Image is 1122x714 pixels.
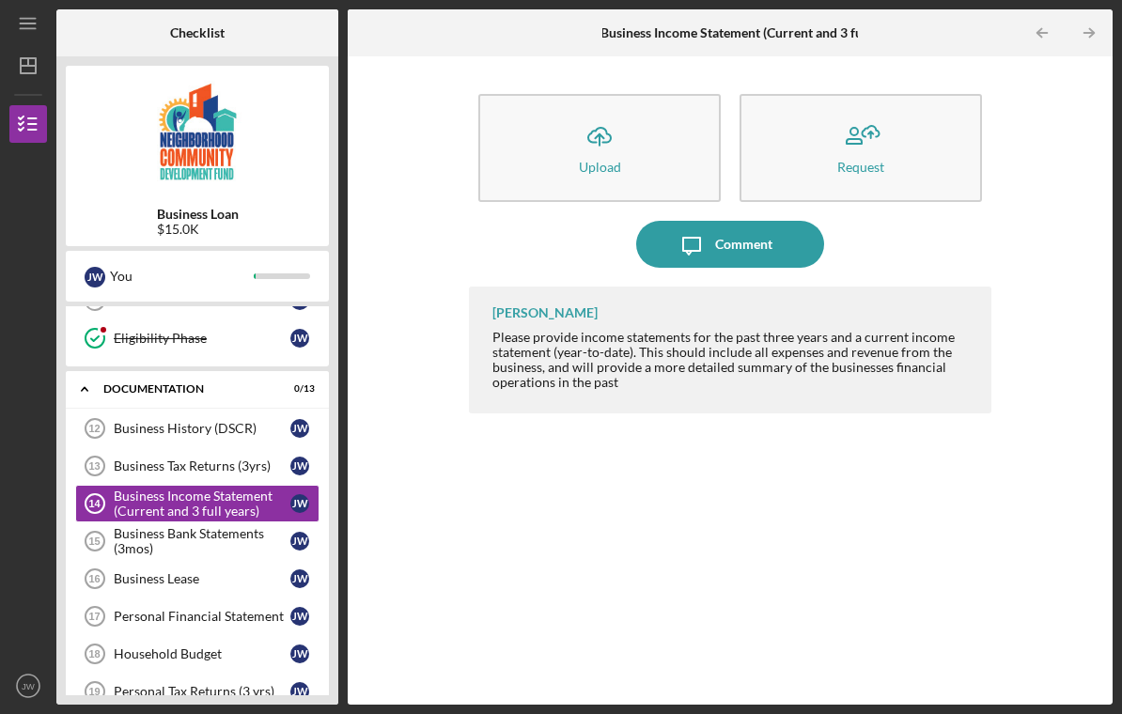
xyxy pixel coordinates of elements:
[114,489,290,519] div: Business Income Statement (Current and 3 full years)
[600,25,908,40] b: Business Income Statement (Current and 3 full years)
[290,419,309,438] div: J W
[9,667,47,705] button: JW
[88,573,100,584] tspan: 16
[837,160,884,174] div: Request
[88,686,100,697] tspan: 19
[157,222,239,237] div: $15.0K
[290,682,309,701] div: J W
[636,221,824,268] button: Comment
[170,25,225,40] b: Checklist
[75,410,319,447] a: 12Business History (DSCR)JW
[88,648,100,660] tspan: 18
[114,684,290,699] div: Personal Tax Returns (3 yrs)
[492,330,973,390] div: Please provide income statements for the past three years and a current income statement (year-to...
[114,421,290,436] div: Business History (DSCR)
[715,221,772,268] div: Comment
[75,522,319,560] a: 15Business Bank Statements (3mos)JW
[290,644,309,663] div: J W
[75,485,319,522] a: 14Business Income Statement (Current and 3 full years)JW
[75,319,319,357] a: Eligibility PhaseJW
[579,160,621,174] div: Upload
[103,383,268,395] div: documentation
[66,75,329,188] img: Product logo
[290,457,309,475] div: J W
[492,305,598,320] div: [PERSON_NAME]
[290,607,309,626] div: J W
[88,460,100,472] tspan: 13
[290,494,309,513] div: J W
[290,532,309,551] div: J W
[157,207,239,222] b: Business Loan
[22,681,36,691] text: JW
[88,535,100,547] tspan: 15
[114,331,290,346] div: Eligibility Phase
[75,447,319,485] a: 13Business Tax Returns (3yrs)JW
[110,260,254,292] div: You
[114,609,290,624] div: Personal Financial Statement
[114,458,290,473] div: Business Tax Returns (3yrs)
[290,329,309,348] div: J W
[114,646,290,661] div: Household Budget
[478,94,721,202] button: Upload
[75,560,319,598] a: 16Business LeaseJW
[740,94,982,202] button: Request
[85,267,105,287] div: J W
[75,598,319,635] a: 17Personal Financial StatementJW
[89,295,101,307] tspan: 11
[114,571,290,586] div: Business Lease
[88,611,100,622] tspan: 17
[290,569,309,588] div: J W
[114,526,290,556] div: Business Bank Statements (3mos)
[75,673,319,710] a: 19Personal Tax Returns (3 yrs)JW
[88,423,100,434] tspan: 12
[88,498,101,509] tspan: 14
[75,635,319,673] a: 18Household BudgetJW
[281,383,315,395] div: 0 / 13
